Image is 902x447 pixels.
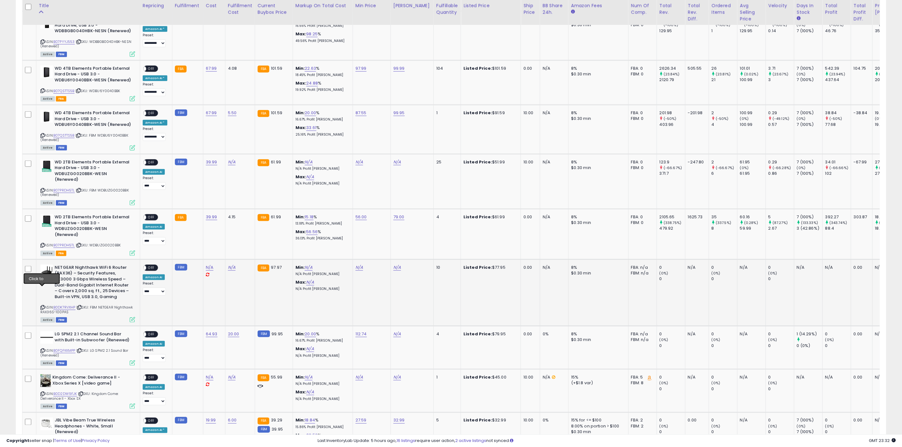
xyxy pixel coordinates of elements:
[53,348,75,353] a: B0FQFKKMPP
[688,214,704,220] div: 1625.73
[660,171,685,176] div: 371.7
[228,3,252,16] div: Fulfillment Cost
[40,265,53,277] img: 31MBRz2zM2L._SL40_.jpg
[393,264,401,271] a: N/A
[660,66,685,71] div: 2626.34
[854,214,868,220] div: 303.87
[740,116,749,121] small: (0%)
[355,3,388,9] div: Min Price
[146,215,156,220] span: OFF
[660,28,685,34] div: 129.95
[436,214,456,220] div: 4
[523,66,535,71] div: 0.00
[773,72,788,77] small: (23.67%)
[740,171,766,176] div: 61.95
[571,220,624,226] div: $0.30 min
[436,3,458,16] div: Fulfillable Quantity
[571,214,624,220] div: 8%
[271,65,282,71] span: 101.59
[768,28,794,34] div: 0.14
[143,26,167,32] div: Amazon AI *
[306,389,314,395] a: N/A
[825,28,851,34] div: 46.76
[797,28,822,34] div: 7 (100%)
[296,181,348,186] p: N/A Profit [PERSON_NAME]
[688,3,706,22] div: Total Rev. Diff.
[463,65,492,71] b: Listed Price:
[523,214,535,220] div: 0.00
[228,374,236,380] a: N/A
[523,3,537,16] div: Ship Price
[631,214,652,220] div: FBA: 0
[797,122,822,127] div: 7 (100%)
[228,110,237,116] a: 5.50
[797,66,822,71] div: 7 (100%)
[716,165,734,170] small: (-66.67%)
[306,31,318,37] a: 98.25
[854,159,868,165] div: -67.99
[797,159,822,165] div: 7 (100%)
[258,214,269,221] small: FBA
[296,125,348,137] div: %
[271,110,282,116] span: 101.59
[797,3,820,16] div: Days In Stock
[355,214,367,220] a: 56.00
[523,110,535,116] div: 10.00
[296,39,348,43] p: 49.56% Profit [PERSON_NAME]
[355,417,367,424] a: 27.59
[54,438,81,444] a: Terms of Use
[797,77,822,83] div: 7 (100%)
[543,110,564,116] div: N/A
[206,65,217,72] a: 67.99
[143,33,167,47] div: Preset:
[543,159,564,165] div: N/A
[56,145,67,150] span: FBM
[305,417,315,424] a: 18.84
[296,3,350,9] div: Markup on Total Cost
[306,174,314,180] a: N/A
[631,66,652,71] div: FBA: 0
[296,31,307,37] b: Max:
[797,110,822,116] div: 7 (100%)
[768,77,794,83] div: 3
[75,88,120,93] span: | SKU: WDBU6Y0040BBK
[146,66,156,71] span: OFF
[40,374,51,387] img: 51qQIYKf3ML._SL40_.jpg
[175,159,187,165] small: FBM
[206,214,217,220] a: 39.99
[258,159,269,166] small: FBA
[40,214,135,255] div: ASIN:
[571,159,624,165] div: 8%
[712,171,737,176] div: 6
[854,110,868,116] div: -38.84
[712,122,737,127] div: 4
[463,159,492,165] b: Listed Price:
[797,16,801,21] small: Days In Stock.
[146,111,156,116] span: OFF
[393,331,401,337] a: N/A
[712,77,737,83] div: 21
[631,110,652,116] div: FBA: 0
[206,264,213,271] a: N/A
[40,66,135,101] div: ASIN:
[143,82,167,96] div: Preset:
[296,66,348,77] div: %
[82,438,110,444] a: Privacy Policy
[664,116,677,121] small: (-50%)
[740,77,766,83] div: 100.99
[355,331,367,337] a: 112.74
[744,22,759,27] small: (-100%)
[571,9,575,15] small: Amazon Fees.
[825,110,851,116] div: 38.84
[305,264,312,271] a: N/A
[296,132,348,137] p: 25.16% Profit [PERSON_NAME]
[53,88,75,94] a: B07QSTTS5B
[40,133,128,142] span: | SKU: FBM WDBU6Y0040BBK (Renewed)
[40,418,53,430] img: 31s9Y+j18BL._SL40_.jpg
[829,22,844,27] small: (-100%)
[53,188,75,193] a: B07PRDH5TL
[688,110,704,116] div: -201.98
[631,3,654,16] div: Num of Comp.
[631,71,652,77] div: FBM: 0
[463,110,492,116] b: Listed Price:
